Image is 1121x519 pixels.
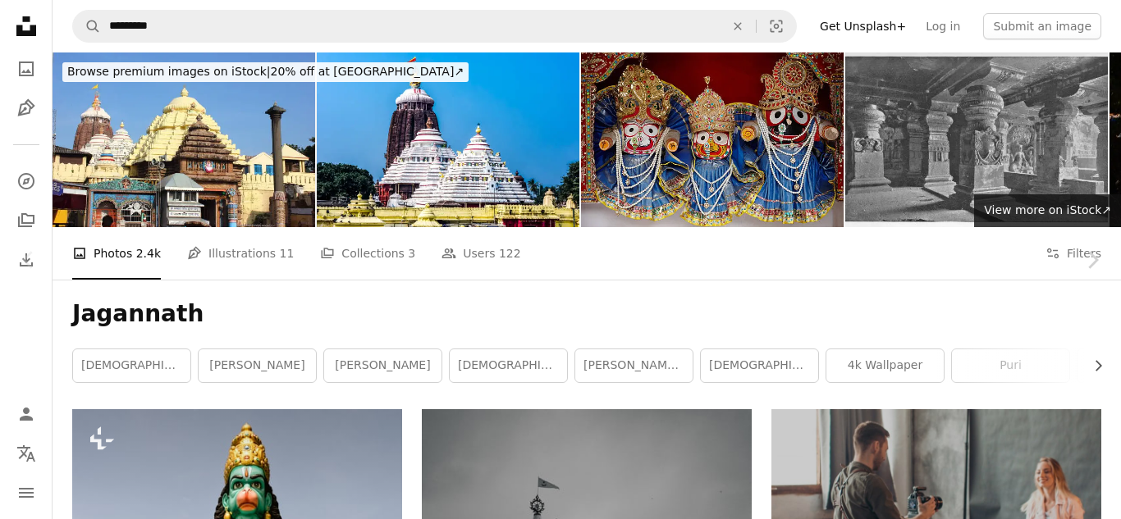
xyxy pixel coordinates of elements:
[199,349,316,382] a: [PERSON_NAME]
[575,349,693,382] a: [PERSON_NAME] yatra
[984,203,1111,216] span: View more on iStock ↗
[10,476,43,509] button: Menu
[1083,349,1101,382] button: scroll list to the right
[73,11,101,42] button: Search Unsplash
[1046,227,1101,280] button: Filters
[845,52,1108,227] img: Jagannatha Sabha at Ellora Caves in Maharashtra, India - British Era
[10,398,43,430] a: Log in / Sign up
[72,10,797,43] form: Find visuals sitewide
[450,349,567,382] a: [DEMOGRAPHIC_DATA]
[916,13,970,39] a: Log in
[187,227,294,280] a: Illustrations 11
[1064,181,1121,339] a: Next
[53,52,478,92] a: Browse premium images on iStock|20% off at [GEOGRAPHIC_DATA]↗
[10,437,43,470] button: Language
[810,13,916,39] a: Get Unsplash+
[10,52,43,85] a: Photos
[10,92,43,125] a: Illustrations
[317,52,579,227] img: Top of the Jagannath temple, Puri, Odisha, India
[10,165,43,198] a: Explore
[983,13,1101,39] button: Submit an image
[324,349,442,382] a: [PERSON_NAME]
[53,52,315,227] img: The Shree Jagannath Temple at Puri, India
[757,11,796,42] button: Visual search
[442,227,520,280] a: Users 122
[701,349,818,382] a: [DEMOGRAPHIC_DATA] [DEMOGRAPHIC_DATA]
[72,299,1101,329] h1: Jagannath
[974,194,1121,227] a: View more on iStock↗
[581,52,844,227] img: Deities to be worshipped
[320,227,415,280] a: Collections 3
[720,11,756,42] button: Clear
[67,65,270,78] span: Browse premium images on iStock |
[826,349,944,382] a: 4k wallpaper
[499,244,521,262] span: 122
[280,244,295,262] span: 11
[67,65,464,78] span: 20% off at [GEOGRAPHIC_DATA] ↗
[952,349,1069,382] a: puri
[408,244,415,262] span: 3
[73,349,190,382] a: [DEMOGRAPHIC_DATA]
